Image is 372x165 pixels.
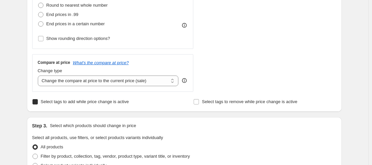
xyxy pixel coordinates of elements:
[41,144,63,149] span: All products
[38,68,62,73] span: Change type
[41,99,129,104] span: Select tags to add while price change is active
[202,99,297,104] span: Select tags to remove while price change is active
[181,77,188,84] div: help
[50,122,136,129] p: Select which products should change in price
[46,21,105,26] span: End prices in a certain number
[46,12,79,17] span: End prices in .99
[41,154,190,159] span: Filter by product, collection, tag, vendor, product type, variant title, or inventory
[46,3,108,8] span: Round to nearest whole number
[32,135,163,140] span: Select all products, use filters, or select products variants individually
[73,60,129,65] button: What's the compare at price?
[46,36,110,41] span: Show rounding direction options?
[38,60,70,65] h3: Compare at price
[32,122,47,129] h2: Step 3.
